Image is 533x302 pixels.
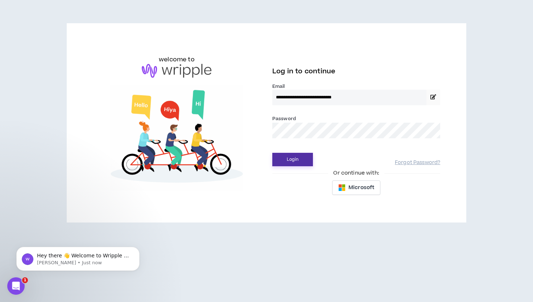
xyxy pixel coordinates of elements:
label: Password [272,115,296,122]
span: Log in to continue [272,67,335,76]
iframe: Intercom notifications message [5,232,150,282]
img: Welcome to Wripple [93,85,261,191]
iframe: Intercom live chat [7,277,25,295]
img: logo-brand.png [142,64,211,78]
span: Or continue with: [328,169,384,177]
h6: welcome to [159,55,195,64]
a: Forgot Password? [395,159,440,166]
button: Login [272,153,313,166]
span: 1 [22,277,28,283]
label: Email [272,83,440,90]
span: Microsoft [348,184,374,192]
button: Microsoft [332,180,380,195]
